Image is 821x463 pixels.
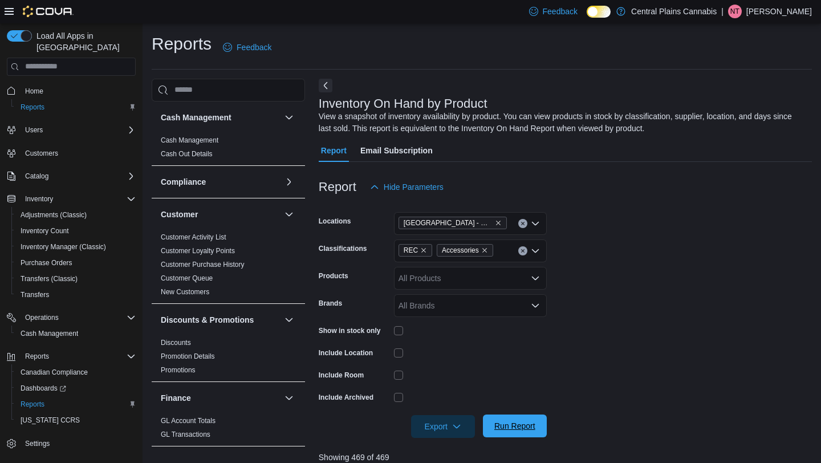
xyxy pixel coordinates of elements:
[161,417,216,425] a: GL Account Totals
[319,348,373,358] label: Include Location
[730,5,739,18] span: NT
[21,123,47,137] button: Users
[2,191,140,207] button: Inventory
[161,274,213,282] a: Customer Queue
[152,230,305,303] div: Customer
[16,365,136,379] span: Canadian Compliance
[152,33,212,55] h1: Reports
[21,192,58,206] button: Inventory
[25,194,53,204] span: Inventory
[2,310,140,326] button: Operations
[404,245,418,256] span: REC
[481,247,488,254] button: Remove Accessories from selection in this group
[161,352,215,360] a: Promotion Details
[11,239,140,255] button: Inventory Manager (Classic)
[161,261,245,269] a: Customer Purchase History
[161,149,213,159] span: Cash Out Details
[161,314,280,326] button: Discounts & Promotions
[11,99,140,115] button: Reports
[746,5,812,18] p: [PERSON_NAME]
[319,299,342,308] label: Brands
[161,366,196,374] a: Promotions
[282,208,296,221] button: Customer
[543,6,578,17] span: Feedback
[319,79,332,92] button: Next
[25,125,43,135] span: Users
[282,175,296,189] button: Compliance
[16,381,136,395] span: Dashboards
[21,192,136,206] span: Inventory
[282,313,296,327] button: Discounts & Promotions
[161,430,210,439] span: GL Transactions
[319,244,367,253] label: Classifications
[16,256,77,270] a: Purchase Orders
[282,391,296,405] button: Finance
[218,36,276,59] a: Feedback
[25,87,43,96] span: Home
[21,274,78,283] span: Transfers (Classic)
[16,240,136,254] span: Inventory Manager (Classic)
[161,416,216,425] span: GL Account Totals
[16,397,136,411] span: Reports
[2,348,140,364] button: Reports
[161,136,218,145] span: Cash Management
[2,168,140,184] button: Catalog
[16,100,136,114] span: Reports
[16,224,136,238] span: Inventory Count
[11,271,140,287] button: Transfers (Classic)
[16,413,136,427] span: Washington CCRS
[2,122,140,138] button: Users
[495,220,502,226] button: Remove Central Plains - REC from selection in this group
[11,412,140,428] button: [US_STATE] CCRS
[319,371,364,380] label: Include Room
[319,180,356,194] h3: Report
[161,430,210,438] a: GL Transactions
[16,208,136,222] span: Adjustments (Classic)
[161,209,198,220] h3: Customer
[16,208,91,222] a: Adjustments (Classic)
[25,439,50,448] span: Settings
[319,271,348,281] label: Products
[2,435,140,452] button: Settings
[152,133,305,165] div: Cash Management
[21,103,44,112] span: Reports
[16,100,49,114] a: Reports
[21,147,63,160] a: Customers
[16,327,136,340] span: Cash Management
[161,246,235,255] span: Customer Loyalty Points
[16,272,136,286] span: Transfers (Classic)
[161,176,280,188] button: Compliance
[161,392,191,404] h3: Finance
[16,397,49,411] a: Reports
[2,145,140,161] button: Customers
[161,176,206,188] h3: Compliance
[161,314,254,326] h3: Discounts & Promotions
[161,233,226,241] a: Customer Activity List
[161,365,196,375] span: Promotions
[16,327,83,340] a: Cash Management
[161,260,245,269] span: Customer Purchase History
[365,176,448,198] button: Hide Parameters
[32,30,136,53] span: Load All Apps in [GEOGRAPHIC_DATA]
[531,219,540,228] button: Open list of options
[161,247,235,255] a: Customer Loyalty Points
[11,364,140,380] button: Canadian Compliance
[21,350,54,363] button: Reports
[399,244,432,257] span: REC
[483,415,547,437] button: Run Report
[531,246,540,255] button: Open list of options
[16,224,74,238] a: Inventory Count
[494,420,535,432] span: Run Report
[152,414,305,446] div: Finance
[16,288,136,302] span: Transfers
[21,169,53,183] button: Catalog
[25,313,59,322] span: Operations
[21,350,136,363] span: Reports
[728,5,742,18] div: Noah Tewelde
[161,339,191,347] a: Discounts
[319,217,351,226] label: Locations
[152,336,305,381] div: Discounts & Promotions
[161,288,209,296] a: New Customers
[16,413,84,427] a: [US_STATE] CCRS
[21,123,136,137] span: Users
